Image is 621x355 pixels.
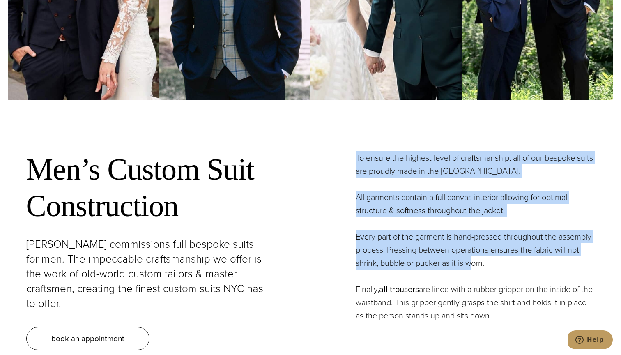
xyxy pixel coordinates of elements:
a: book an appointment [26,327,149,350]
p: To ensure the highest level of craftsmanship, all of our bespoke suits are proudly made in the [G... [356,151,595,177]
span: book an appointment [51,332,124,344]
p: [PERSON_NAME] commissions full bespoke suits for men. The impeccable craftsmanship we offer is th... [26,237,265,311]
h2: Men’s Custom Suit Construction [26,151,265,224]
p: All garments contain a full canvas interior allowing for optimal structure & softness throughout ... [356,191,595,217]
a: all trousers [379,283,419,295]
p: Every part of the garment is hand-pressed throughout the assembly process. Pressing between opera... [356,230,595,270]
iframe: Opens a widget where you can chat to one of our agents [568,330,613,351]
p: Finally, are lined with a rubber gripper on the inside of the waistband. This gripper gently gras... [356,283,595,322]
